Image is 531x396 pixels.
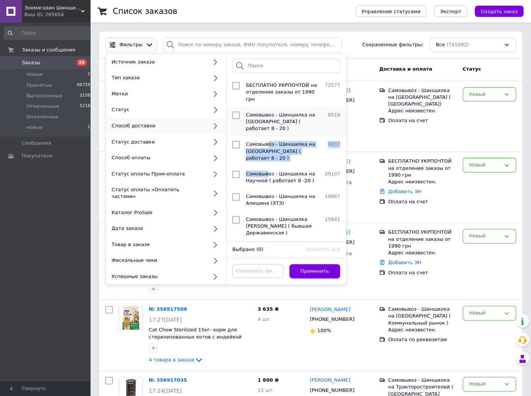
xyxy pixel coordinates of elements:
[109,257,207,264] div: Фискальные чеки
[310,377,350,384] a: [PERSON_NAME]
[77,59,86,66] span: 26
[328,112,340,119] span: 8518
[475,6,523,17] button: Создать заказ
[26,103,59,110] span: Отмененные
[149,388,182,394] span: 17:24[DATE]
[446,42,469,47] span: (741092)
[388,260,421,265] a: Добавить ЭН
[325,82,340,89] span: 72577
[308,385,356,395] div: [PHONE_NUMBER]
[232,59,340,73] input: Поиск
[22,59,40,66] span: Заказы
[77,82,93,89] span: 667290
[109,122,207,129] div: Способ доставки
[257,316,271,322] span: 4 шт.
[388,117,457,124] div: Оплата на счет
[246,112,315,131] span: Самовывоз - Шиншилка на [GEOGRAPHIC_DATA] ( работает 8 - 20 )
[109,241,207,248] div: Товар в заказе
[246,193,315,206] span: Самовывоз - Шиншилка на Алешина (ХТЗ)
[109,273,207,280] div: Успешные заказы
[246,216,312,236] span: Самовывоз - Шиншилка [PERSON_NAME] ( бывшая Державинская )
[436,41,445,48] span: Все
[463,66,481,72] span: Статус
[122,306,140,329] img: Фото товару
[388,269,457,276] div: Оплата на счет
[80,103,93,110] span: 52180
[328,141,340,148] span: 9837
[317,328,331,333] span: 100%
[120,41,143,48] span: Фильтры
[388,198,457,205] div: Оплата на счет
[80,92,93,99] span: 21583
[362,9,421,14] span: Управление статусами
[109,139,207,145] div: Статус доставки
[257,377,278,383] span: 1 800 ₴
[325,171,340,178] span: 29107
[4,26,94,40] input: Поиск
[149,357,203,363] a: 4 товара в заказе
[109,154,207,161] div: Способ оплаты
[24,5,81,11] span: Зоомагазин Шиншилка - Дискаунтер зоотоваров.Корма для кошек и собак. Ветеринарная аптека
[440,9,461,14] span: Экспорт
[109,59,207,65] div: Источник заказа
[469,91,501,98] div: Новый
[26,71,43,78] span: Новые
[469,161,501,169] div: Новый
[356,6,427,17] button: Управление статусами
[22,153,53,159] span: Покупатели
[469,232,501,240] div: Новый
[246,141,315,160] span: Самовывоз - Шиншилка на [GEOGRAPHIC_DATA] ( работает 8 - 20 )
[109,106,207,113] div: Статус
[113,7,177,16] h1: Список заказов
[388,107,457,114] div: Адрес неизвестен.
[257,306,278,312] span: 3 635 ₴
[109,91,207,97] div: Метки
[246,171,315,183] span: Самовывоз - Шиншилка на Научной ( работает 8 -20 )
[362,41,424,48] span: Сохраненные фильтры:
[22,47,75,53] span: Заказы и сообщения
[388,249,457,256] div: Адрес неизвестен.
[379,66,432,72] span: Доставка и оплата
[388,178,457,185] div: Адрес неизвестен.
[149,357,194,363] span: 4 товара в заказе
[467,8,523,14] a: Создать заказ
[469,380,501,388] div: Новый
[257,387,274,393] span: 15 шт.
[388,326,457,333] div: Адрес неизвестен.
[289,264,340,279] button: Применить
[325,193,340,200] span: 19067
[388,336,457,343] div: Оплата по реквизитам
[310,306,350,313] a: [PERSON_NAME]
[388,87,457,108] div: Самовывоз - Шиншилка на [GEOGRAPHIC_DATA] ( [GEOGRAPHIC_DATA])
[109,74,207,81] div: Тип заказа
[149,377,187,383] a: № 356917035
[388,229,457,249] div: БЕСПЛАТНО УКРПОЧТОЙ на отделение заказы от 1990 грн
[26,113,59,120] span: Оплаченные
[246,82,317,101] span: БЕСПЛАТНО УКРПОЧТОЙ на отделение заказы от 1990 грн
[24,11,90,18] div: Ваш ID: 265654
[22,140,51,147] span: Сообщения
[325,216,340,223] span: 15641
[469,309,501,317] div: Новый
[149,306,187,312] a: № 356917508
[149,317,182,323] span: 17:27[DATE]
[388,306,457,326] div: Самовывоз - Шиншилка на [GEOGRAPHIC_DATA] ( Коммунальный рынок )
[229,246,303,253] div: Выбрано (0)
[481,9,517,14] span: Создать заказ
[163,38,342,52] input: Поиск по номеру заказа, ФИО покупателя, номеру телефона, Email, номеру накладной
[26,82,52,89] span: Принятые
[109,171,207,177] div: Статус оплаты Пром-оплата
[149,327,242,340] a: Cat Chow Sterilized 15кг- корм для стерилизованных котов с индейкой
[109,209,207,216] div: Каталог ProSale
[388,158,457,178] div: БЕСПЛАТНО УКРПОЧТОЙ на отделение заказы от 1990 грн
[119,306,143,330] a: Фото товару
[26,124,42,131] span: новые
[109,225,207,232] div: Дата заказа
[26,92,62,99] span: Выполненные
[388,189,421,194] a: Добавить ЭН
[434,6,467,17] button: Экспорт
[109,186,207,200] div: Статус оплаты «Оплатить частями»
[308,314,356,324] div: [PHONE_NUMBER]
